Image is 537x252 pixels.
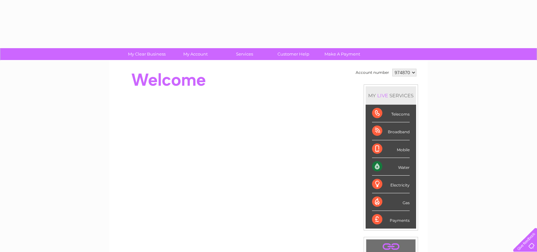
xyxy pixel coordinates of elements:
[372,211,410,228] div: Payments
[316,48,369,60] a: Make A Payment
[218,48,271,60] a: Services
[372,105,410,122] div: Telecoms
[267,48,320,60] a: Customer Help
[120,48,173,60] a: My Clear Business
[376,92,389,99] div: LIVE
[169,48,222,60] a: My Account
[372,176,410,193] div: Electricity
[372,140,410,158] div: Mobile
[354,67,391,78] td: Account number
[372,158,410,176] div: Water
[366,86,416,105] div: MY SERVICES
[372,193,410,211] div: Gas
[372,122,410,140] div: Broadband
